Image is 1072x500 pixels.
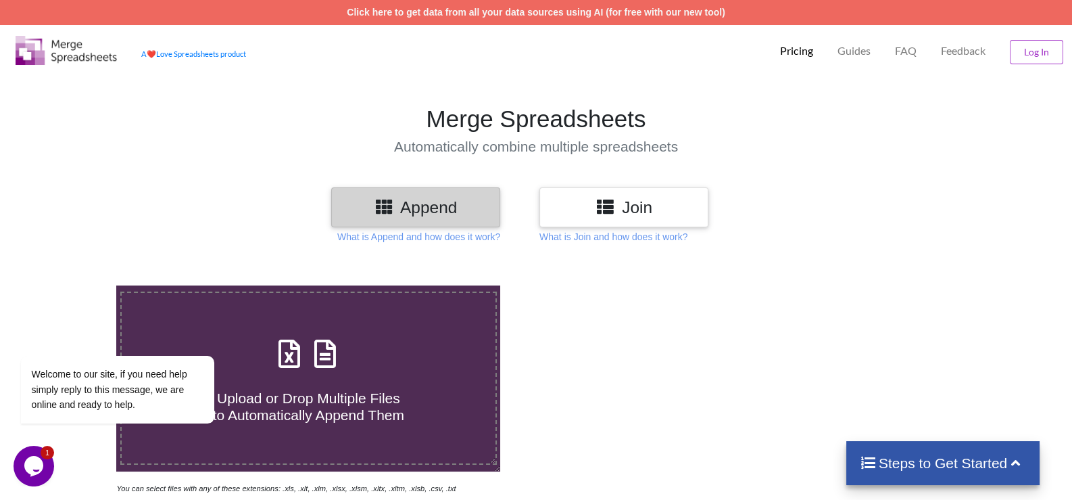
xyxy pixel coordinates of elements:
[1010,40,1063,64] button: Log In
[213,390,404,423] span: Upload or Drop Multiple Files to Automatically Append Them
[941,45,985,56] span: Feedback
[550,198,698,217] h3: Join
[895,44,917,58] p: FAQ
[860,455,1027,472] h4: Steps to Get Started
[14,446,57,486] iframe: chat widget
[337,230,500,244] p: What is Append and how does it work?
[347,7,725,18] a: Click here to get data from all your data sources using AI (for free with our new tool)
[16,36,117,65] img: Logo.png
[141,49,246,58] a: AheartLove Spreadsheets product
[14,234,257,439] iframe: chat widget
[837,44,871,58] p: Guides
[116,484,456,493] i: You can select files with any of these extensions: .xls, .xlt, .xlm, .xlsx, .xlsm, .xltx, .xltm, ...
[539,230,687,244] p: What is Join and how does it work?
[147,49,156,58] span: heart
[780,44,813,58] p: Pricing
[341,198,490,217] h3: Append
